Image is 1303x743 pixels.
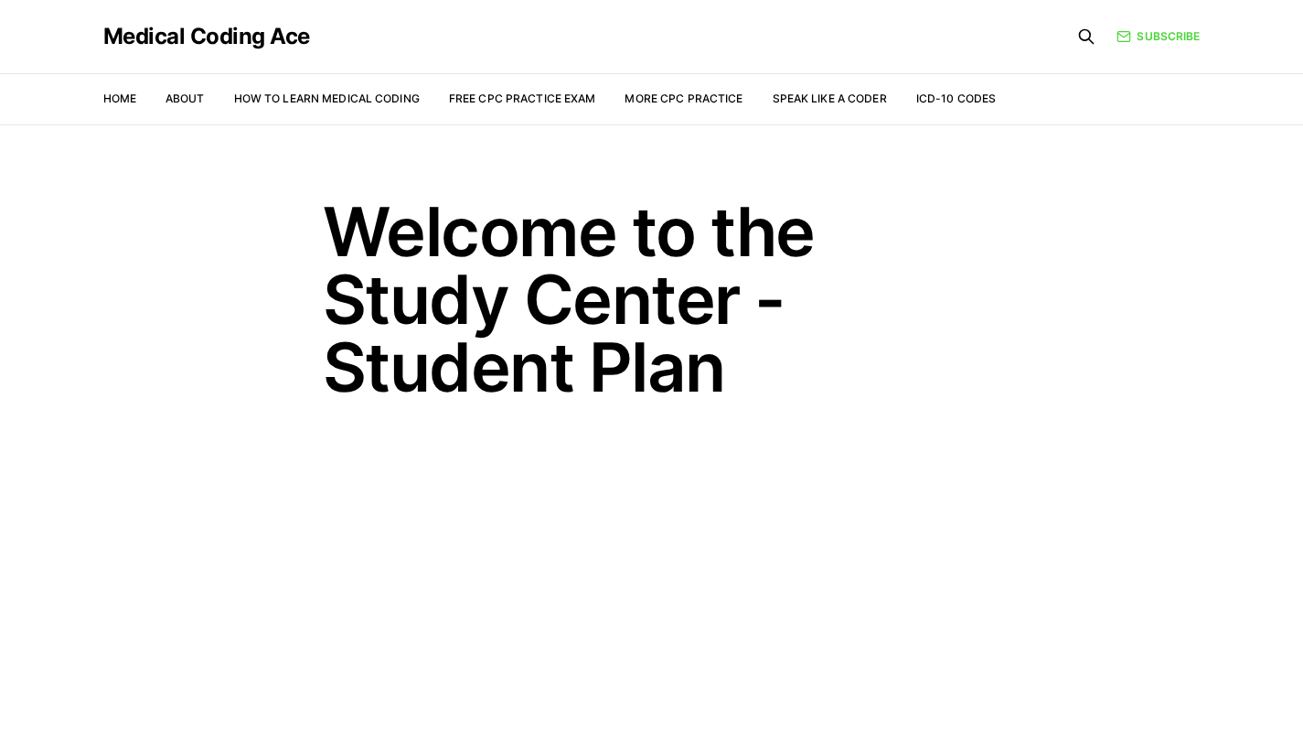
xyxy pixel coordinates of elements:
a: Speak Like a Coder [773,92,887,105]
a: ICD-10 Codes [916,92,996,105]
a: Home [103,92,136,105]
a: Medical Coding Ace [103,26,310,48]
a: How to Learn Medical Coding [234,92,420,105]
a: More CPC Practice [625,92,742,105]
a: About [166,92,205,105]
a: Free CPC Practice Exam [449,92,596,105]
h1: Welcome to the Study Center - Student Plan [323,198,981,401]
a: Subscribe [1116,28,1200,45]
